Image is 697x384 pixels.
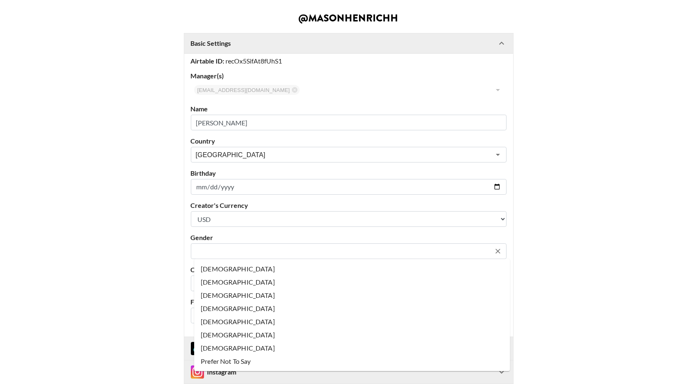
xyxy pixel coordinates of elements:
label: Favorite Genre [191,298,507,306]
label: Gender [191,233,507,242]
div: Instagram [191,365,237,379]
li: [DEMOGRAPHIC_DATA] [194,342,510,355]
div: recOx5SifAt8fUhS1 [191,57,507,65]
button: Open [492,149,504,160]
label: Birthday [191,169,507,177]
strong: Airtable ID: [191,57,225,65]
li: Prefer Not To Say [194,355,510,368]
li: [DEMOGRAPHIC_DATA] [194,328,510,342]
li: [DEMOGRAPHIC_DATA] [194,302,510,315]
label: Creator's Currency [191,201,507,210]
div: InstagramInstagram [184,360,513,384]
label: Name [191,105,507,113]
div: TikTokTikTok [184,337,513,360]
button: Clear [492,245,504,257]
label: Country [191,137,507,145]
label: Manager(s) [191,72,507,80]
strong: Basic Settings [191,39,231,47]
img: TikTok [191,342,204,355]
img: Instagram [191,365,204,379]
div: TikTok [191,342,228,355]
li: [DEMOGRAPHIC_DATA] [194,262,510,276]
li: [DEMOGRAPHIC_DATA] [194,315,510,328]
li: [DEMOGRAPHIC_DATA] [194,276,510,289]
h2: @ masonhenrichh [299,13,399,23]
label: Content Language [191,266,507,274]
li: [DEMOGRAPHIC_DATA] [194,289,510,302]
div: Basic Settings [184,33,513,53]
